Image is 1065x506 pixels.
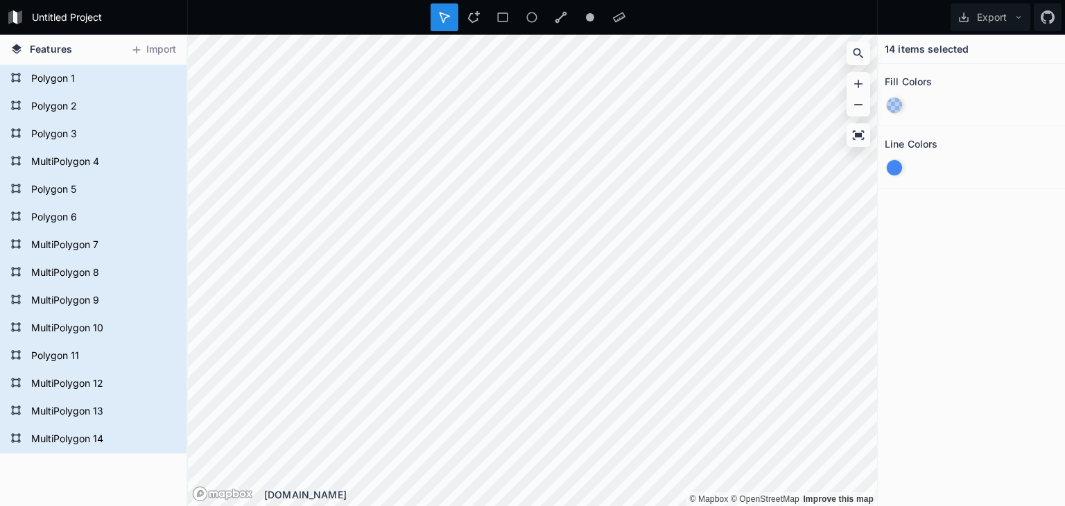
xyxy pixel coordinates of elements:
[731,494,799,504] a: OpenStreetMap
[123,39,183,61] button: Import
[192,486,253,502] a: Mapbox logo
[885,42,969,56] h4: 14 items selected
[689,494,728,504] a: Mapbox
[885,71,933,92] h2: Fill Colors
[30,42,72,56] span: Features
[885,133,938,155] h2: Line Colors
[264,487,877,502] div: [DOMAIN_NAME]
[951,3,1030,31] button: Export
[803,494,874,504] a: Map feedback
